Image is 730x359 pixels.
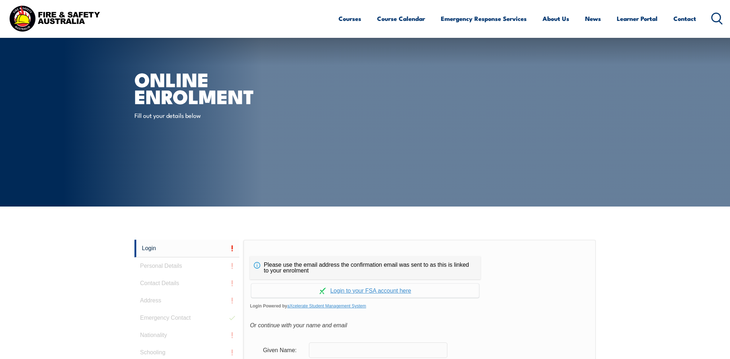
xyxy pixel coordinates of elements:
[339,9,361,28] a: Courses
[319,288,326,294] img: Log in withaxcelerate
[250,320,589,331] div: Or continue with your name and email
[585,9,601,28] a: News
[134,71,313,104] h1: Online Enrolment
[134,240,240,257] a: Login
[250,256,481,279] div: Please use the email address the confirmation email was sent to as this is linked to your enrolment
[617,9,658,28] a: Learner Portal
[250,301,589,311] span: Login Powered by
[287,303,366,309] a: aXcelerate Student Management System
[134,111,266,119] p: Fill out your details below
[257,343,309,357] div: Given Name:
[673,9,696,28] a: Contact
[441,9,527,28] a: Emergency Response Services
[543,9,569,28] a: About Us
[377,9,425,28] a: Course Calendar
